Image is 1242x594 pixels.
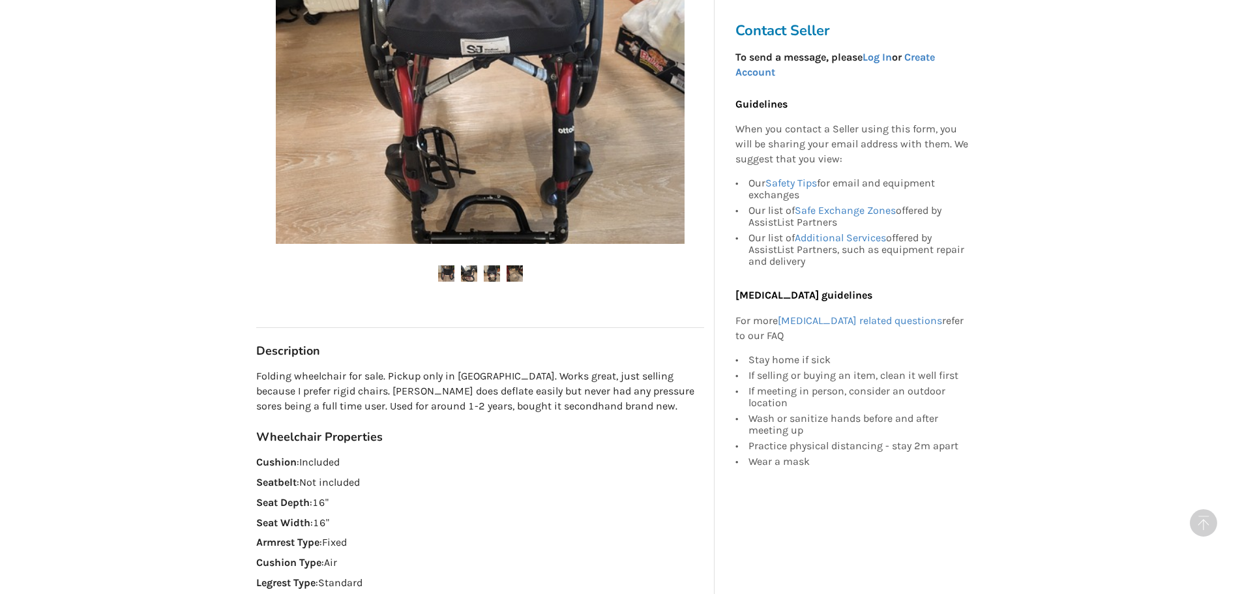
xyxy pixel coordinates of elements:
[795,204,896,216] a: Safe Exchange Zones
[863,51,892,63] a: Log In
[748,411,969,438] div: Wash or sanitize hands before and after meeting up
[765,177,817,189] a: Safety Tips
[256,344,704,359] h3: Description
[256,369,704,414] p: Folding wheelchair for sale. Pickup only in [GEOGRAPHIC_DATA]. Works great, just selling because ...
[748,368,969,383] div: If selling or buying an item, clean it well first
[461,265,477,282] img: ottobock avantgarde 4 ds folding wheelchair-wheelchair-mobility-langley-assistlist-listing
[735,123,969,168] p: When you contact a Seller using this form, you will be sharing your email address with them. We s...
[256,556,321,569] strong: Cushion Type
[256,556,704,571] p: : Air
[735,22,975,40] h3: Contact Seller
[256,455,704,470] p: : Included
[256,576,704,591] p: : Standard
[748,230,969,267] div: Our list of offered by AssistList Partners, such as equipment repair and delivery
[748,383,969,411] div: If meeting in person, consider an outdoor location
[256,475,704,490] p: : Not included
[748,438,969,454] div: Practice physical distancing - stay 2m apart
[778,314,942,327] a: [MEDICAL_DATA] related questions
[256,476,297,488] strong: Seatbelt
[748,354,969,368] div: Stay home if sick
[256,535,704,550] p: : Fixed
[256,576,316,589] strong: Legrest Type
[438,265,454,282] img: ottobock avantgarde 4 ds folding wheelchair-wheelchair-mobility-langley-assistlist-listing
[748,203,969,230] div: Our list of offered by AssistList Partners
[256,496,704,511] p: : 16"
[256,496,310,509] strong: Seat Depth
[507,265,523,282] img: ottobock avantgarde 4 ds folding wheelchair-wheelchair-mobility-langley-assistlist-listing
[256,456,297,468] strong: Cushion
[735,314,969,344] p: For more refer to our FAQ
[256,430,704,445] h3: Wheelchair Properties
[748,454,969,468] div: Wear a mask
[735,98,788,110] b: Guidelines
[795,231,886,244] a: Additional Services
[256,536,319,548] strong: Armrest Type
[735,289,872,301] b: [MEDICAL_DATA] guidelines
[484,265,500,282] img: ottobock avantgarde 4 ds folding wheelchair-wheelchair-mobility-langley-assistlist-listing
[735,51,935,78] strong: To send a message, please or
[748,177,969,203] div: Our for email and equipment exchanges
[256,516,704,531] p: : 16"
[256,516,310,529] strong: Seat Width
